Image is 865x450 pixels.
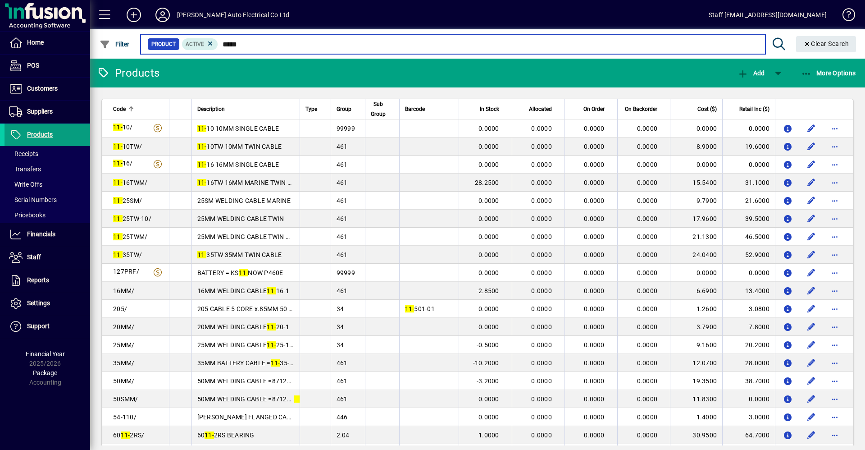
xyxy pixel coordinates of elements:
[828,121,842,136] button: More options
[337,377,348,385] span: 461
[27,276,49,284] span: Reports
[5,192,90,207] a: Serial Numbers
[828,193,842,208] button: More options
[722,246,775,264] td: 52.9000
[337,104,360,114] div: Group
[570,104,613,114] div: On Order
[197,359,297,367] span: 35MM BATTERY CABLE = 35-10
[531,251,552,258] span: 0.0000
[722,264,775,282] td: 0.0000
[177,8,289,22] div: [PERSON_NAME] Auto Electrical Co Ltd
[121,432,130,439] em: 11-
[119,7,148,23] button: Add
[113,432,144,439] span: 60 2RS/
[5,55,90,77] a: POS
[804,320,819,334] button: Edit
[637,287,658,294] span: 0.0000
[197,413,328,421] span: [PERSON_NAME] FLANGED CA45= 62 303
[828,374,842,388] button: More options
[197,395,324,403] span: 50MM WELDING CABLE =871221 50s-10
[531,215,552,222] span: 0.0000
[670,408,722,426] td: 1.4000
[113,413,137,421] span: 54-110/
[337,287,348,294] span: 461
[637,395,658,403] span: 0.0000
[637,161,658,168] span: 0.0000
[804,211,819,226] button: Edit
[5,146,90,161] a: Receipts
[100,41,130,48] span: Filter
[113,377,134,385] span: 50MM/
[670,156,722,174] td: 0.0000
[478,197,499,204] span: 0.0000
[113,287,134,294] span: 16MM/
[836,2,854,31] a: Knowledge Base
[26,350,65,358] span: Financial Year
[305,104,317,114] span: Type
[33,369,57,377] span: Package
[670,390,722,408] td: 11.8300
[113,179,147,186] span: 16TWM/
[337,179,348,186] span: 461
[197,341,315,349] span: 25MM WELDING CABLE 25-1=871192
[5,246,90,269] a: Staff
[271,359,280,367] em: 11-
[27,108,53,115] span: Suppliers
[371,99,394,119] div: Sub Group
[722,138,775,156] td: 19.6000
[337,413,348,421] span: 446
[197,143,207,150] em: 11-
[670,174,722,192] td: 15.5400
[305,104,325,114] div: Type
[5,32,90,54] a: Home
[197,104,294,114] div: Description
[828,284,842,298] button: More options
[670,354,722,372] td: 12.0700
[828,139,842,154] button: More options
[583,104,605,114] span: On Order
[804,374,819,388] button: Edit
[27,230,55,238] span: Financials
[9,196,57,203] span: Serial Numbers
[531,233,552,240] span: 0.0000
[337,395,348,403] span: 461
[197,197,291,204] span: 25SM WELDING CABLE MARINE
[529,104,552,114] span: Allocated
[405,305,435,312] span: 501-01
[670,210,722,228] td: 17.9600
[197,104,225,114] span: Description
[804,392,819,406] button: Edit
[828,320,842,334] button: More options
[531,432,552,439] span: 0.0000
[478,269,499,276] span: 0.0000
[828,230,842,244] button: More options
[584,287,605,294] span: 0.0000
[113,268,139,275] span: 127PRF/
[722,408,775,426] td: 3.0000
[405,104,453,114] div: Barcode
[670,138,722,156] td: 8.9000
[113,395,138,403] span: 50SMM/
[5,161,90,177] a: Transfers
[801,69,856,77] span: More Options
[197,179,308,186] span: 16TW 16MM MARINE TWIN CABLE
[197,323,289,331] span: 20MM WELDING CABLE 20-1
[197,125,279,132] span: 10 10MM SINGLE CABLE
[97,66,159,80] div: Products
[267,323,276,331] em: 11-
[828,428,842,442] button: More options
[709,8,827,22] div: Staff [EMAIL_ADDRESS][DOMAIN_NAME]
[828,410,842,424] button: More options
[27,299,50,307] span: Settings
[337,125,355,132] span: 99999
[584,359,605,367] span: 0.0000
[113,305,127,312] span: 205/
[113,143,142,150] span: 10TW/
[5,177,90,192] a: Write Offs
[5,223,90,246] a: Financials
[9,150,38,157] span: Receipts
[113,251,142,258] span: 35TW/
[584,233,605,240] span: 0.0000
[637,359,658,367] span: 0.0000
[584,341,605,349] span: 0.0000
